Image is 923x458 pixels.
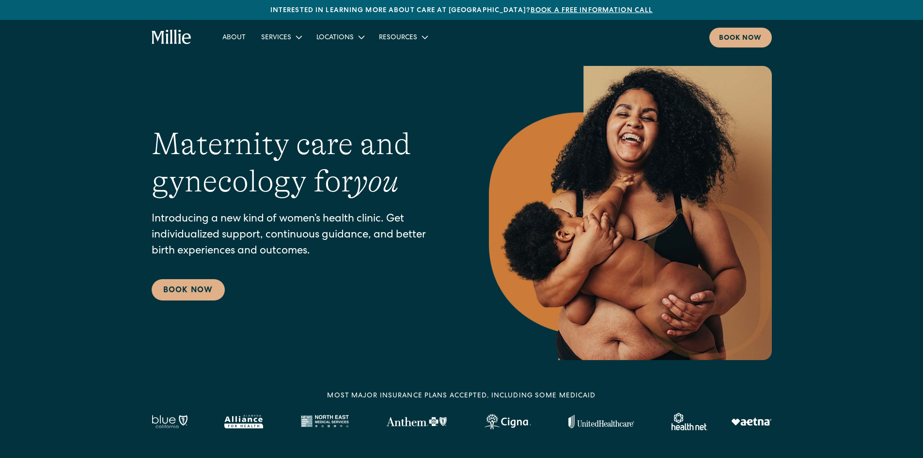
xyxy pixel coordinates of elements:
img: United Healthcare logo [568,415,634,428]
img: Alameda Alliance logo [224,415,263,428]
a: Book now [709,28,772,47]
img: Blue California logo [152,415,188,428]
div: Resources [379,33,417,43]
a: Book Now [152,279,225,300]
a: Book a free information call [531,7,653,14]
img: Anthem Logo [386,417,447,426]
a: home [152,30,192,45]
div: Book now [719,33,762,44]
div: Resources [371,29,435,45]
img: Aetna logo [731,418,772,426]
img: Cigna logo [484,414,531,429]
div: Services [253,29,309,45]
img: Healthnet logo [672,413,708,430]
img: Smiling mother with her baby in arms, celebrating body positivity and the nurturing bond of postp... [489,66,772,360]
img: North East Medical Services logo [300,415,349,428]
em: you [353,164,399,199]
p: Introducing a new kind of women’s health clinic. Get individualized support, continuous guidance,... [152,212,450,260]
div: MOST MAJOR INSURANCE PLANS ACCEPTED, INCLUDING some MEDICAID [327,391,595,401]
div: Services [261,33,291,43]
a: About [215,29,253,45]
div: Locations [309,29,371,45]
h1: Maternity care and gynecology for [152,126,450,200]
div: Locations [316,33,354,43]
